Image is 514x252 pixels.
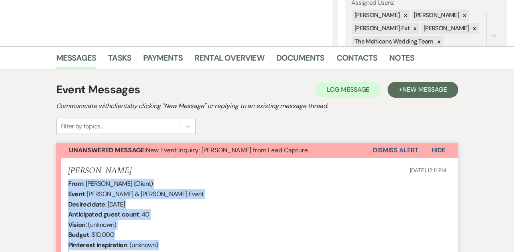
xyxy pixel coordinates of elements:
[108,51,131,69] a: Tasks
[419,143,458,158] button: Hide
[388,82,458,98] button: +New Message
[56,81,140,98] h1: Event Messages
[389,51,414,69] a: Notes
[68,230,89,239] b: Budget
[68,241,128,249] b: Pinterest inspiration
[276,51,325,69] a: Documents
[195,51,264,69] a: Rental Overview
[61,122,103,131] div: Filter by topics...
[315,82,380,98] button: Log Message
[56,143,373,158] button: Unanswered Message:New Event Inquiry: [PERSON_NAME] from Lead Capture
[412,10,461,21] div: [PERSON_NAME]
[68,179,83,188] b: From
[327,85,369,94] span: Log Message
[337,51,378,69] a: Contacts
[431,146,445,154] span: Hide
[69,146,308,154] span: New Event Inquiry: [PERSON_NAME] from Lead Capture
[56,101,458,111] h2: Communicate with clients by clicking "New Message" or replying to an existing message thread.
[68,190,85,198] b: Event
[352,10,401,21] div: [PERSON_NAME]
[373,143,419,158] button: Dismiss Alert
[68,220,86,229] b: Vision
[68,200,105,209] b: Desired date
[402,85,447,94] span: New Message
[68,166,132,176] h5: [PERSON_NAME]
[56,51,96,69] a: Messages
[352,36,435,47] div: The Mohicans Wedding Team
[69,146,146,154] strong: Unanswered Message:
[352,23,411,34] div: [PERSON_NAME] Ext
[421,23,470,34] div: [PERSON_NAME]
[410,167,446,174] span: [DATE] 12:11 PM
[143,51,183,69] a: Payments
[68,210,139,219] b: Anticipated guest count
